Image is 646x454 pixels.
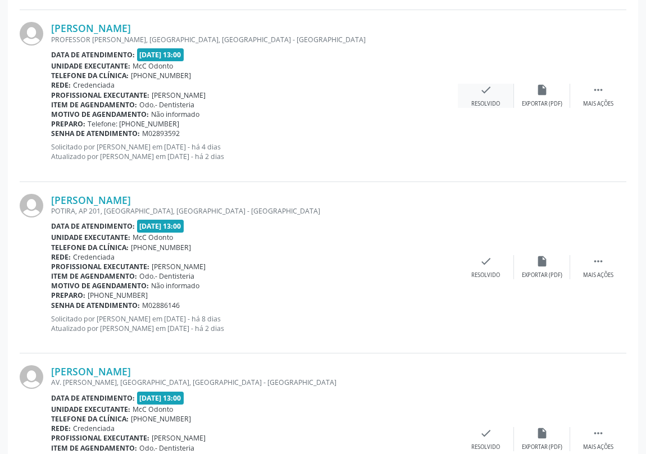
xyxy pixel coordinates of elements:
[471,443,500,451] div: Resolvido
[73,252,115,262] span: Credenciada
[522,100,562,108] div: Exportar (PDF)
[51,378,458,387] div: AV. [PERSON_NAME], [GEOGRAPHIC_DATA], [GEOGRAPHIC_DATA] - [GEOGRAPHIC_DATA]
[51,314,458,333] p: Solicitado por [PERSON_NAME] em [DATE] - há 8 dias Atualizado por [PERSON_NAME] em [DATE] - há 2 ...
[583,100,613,108] div: Mais ações
[592,255,604,267] i: 
[139,443,194,453] span: Odo.- Dentisteria
[137,220,184,233] span: [DATE] 13:00
[133,405,173,414] span: McC Odonto
[51,142,458,161] p: Solicitado por [PERSON_NAME] em [DATE] - há 4 dias Atualizado por [PERSON_NAME] em [DATE] - há 2 ...
[151,110,199,119] span: Não informado
[51,290,85,300] b: Preparo:
[51,71,129,80] b: Telefone da clínica:
[142,129,180,138] span: M02893592
[131,71,191,80] span: [PHONE_NUMBER]
[471,271,500,279] div: Resolvido
[51,110,149,119] b: Motivo de agendamento:
[51,271,137,281] b: Item de agendamento:
[20,194,43,217] img: img
[51,243,129,252] b: Telefone da clínica:
[522,271,562,279] div: Exportar (PDF)
[51,252,71,262] b: Rede:
[51,129,140,138] b: Senha de atendimento:
[152,90,206,100] span: [PERSON_NAME]
[522,443,562,451] div: Exportar (PDF)
[51,221,135,231] b: Data de atendimento:
[20,365,43,389] img: img
[51,433,149,443] b: Profissional executante:
[51,90,149,100] b: Profissional executante:
[137,48,184,61] span: [DATE] 13:00
[88,290,148,300] span: [PHONE_NUMBER]
[51,262,149,271] b: Profissional executante:
[51,119,85,129] b: Preparo:
[51,393,135,403] b: Data de atendimento:
[51,414,129,424] b: Telefone da clínica:
[142,301,180,310] span: M02886146
[51,301,140,310] b: Senha de atendimento:
[592,427,604,439] i: 
[20,22,43,46] img: img
[51,424,71,433] b: Rede:
[592,84,604,96] i: 
[471,100,500,108] div: Resolvido
[88,119,179,129] span: Telefone: [PHONE_NUMBER]
[151,281,199,290] span: Não informado
[480,427,492,439] i: check
[583,443,613,451] div: Mais ações
[536,84,548,96] i: insert_drive_file
[51,80,71,90] b: Rede:
[536,427,548,439] i: insert_drive_file
[51,365,131,378] a: [PERSON_NAME]
[51,50,135,60] b: Data de atendimento:
[152,262,206,271] span: [PERSON_NAME]
[73,80,115,90] span: Credenciada
[133,61,173,71] span: McC Odonto
[139,271,194,281] span: Odo.- Dentisteria
[51,443,137,453] b: Item de agendamento:
[133,233,173,242] span: McC Odonto
[480,255,492,267] i: check
[152,433,206,443] span: [PERSON_NAME]
[480,84,492,96] i: check
[583,271,613,279] div: Mais ações
[51,35,458,44] div: PROFESSOR [PERSON_NAME], [GEOGRAPHIC_DATA], [GEOGRAPHIC_DATA] - [GEOGRAPHIC_DATA]
[51,194,131,206] a: [PERSON_NAME]
[51,405,130,414] b: Unidade executante:
[51,281,149,290] b: Motivo de agendamento:
[139,100,194,110] span: Odo.- Dentisteria
[131,243,191,252] span: [PHONE_NUMBER]
[131,414,191,424] span: [PHONE_NUMBER]
[51,61,130,71] b: Unidade executante:
[51,22,131,34] a: [PERSON_NAME]
[51,233,130,242] b: Unidade executante:
[51,100,137,110] b: Item de agendamento:
[137,392,184,405] span: [DATE] 13:00
[51,206,458,216] div: POTIRA, AP 201, [GEOGRAPHIC_DATA], [GEOGRAPHIC_DATA] - [GEOGRAPHIC_DATA]
[536,255,548,267] i: insert_drive_file
[73,424,115,433] span: Credenciada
